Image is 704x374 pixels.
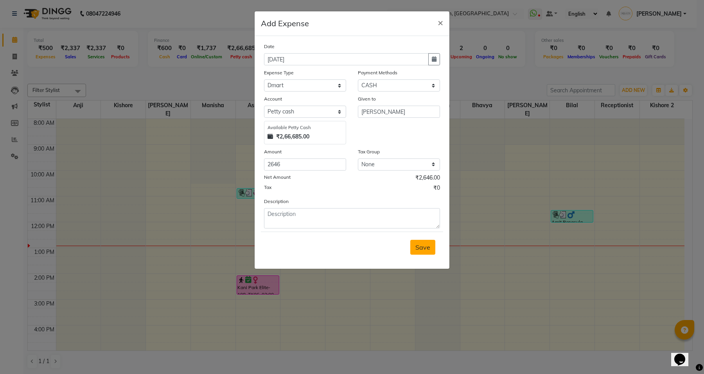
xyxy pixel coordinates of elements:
[671,343,696,366] iframe: chat widget
[264,148,282,155] label: Amount
[358,95,376,102] label: Given to
[264,69,294,76] label: Expense Type
[415,243,430,251] span: Save
[410,240,435,255] button: Save
[264,95,282,102] label: Account
[358,106,440,118] input: Given to
[264,198,289,205] label: Description
[431,11,449,33] button: Close
[433,184,440,194] span: ₹0
[261,18,309,29] h5: Add Expense
[438,16,443,28] span: ×
[358,69,397,76] label: Payment Methods
[358,148,380,155] label: Tax Group
[268,124,343,131] div: Available Petty Cash
[264,158,346,171] input: Amount
[276,133,309,141] strong: ₹2,66,685.00
[264,43,275,50] label: Date
[264,184,271,191] label: Tax
[264,174,291,181] label: Net Amount
[415,174,440,184] span: ₹2,646.00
